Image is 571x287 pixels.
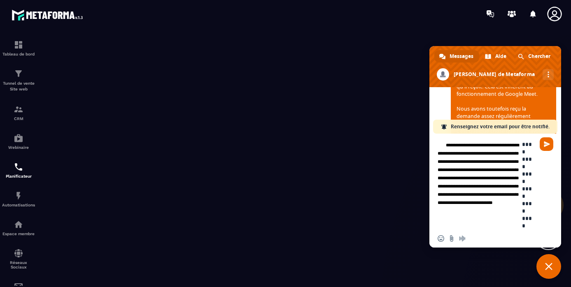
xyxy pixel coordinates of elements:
img: formation [14,69,23,79]
div: Aide [480,50,512,62]
a: automationsautomationsAutomatisations [2,185,35,213]
img: logo [12,7,86,23]
p: Réseaux Sociaux [2,260,35,269]
a: formationformationTableau de bord [2,34,35,62]
span: Envoyer un fichier [448,235,455,242]
img: formation [14,40,23,50]
span: Message audio [459,235,466,242]
a: schedulerschedulerPlanificateur [2,156,35,185]
p: Tunnel de vente Site web [2,81,35,92]
a: automationsautomationsWebinaire [2,127,35,156]
textarea: Entrez votre message... [522,141,535,229]
div: Autres canaux [543,69,554,80]
img: automations [14,191,23,201]
a: social-networksocial-networkRéseaux Sociaux [2,242,35,275]
img: scheduler [14,162,23,172]
a: automationsautomationsEspace membre [2,213,35,242]
img: automations [14,220,23,229]
span: Messages [450,50,473,62]
div: Messages [434,50,479,62]
span: Envoyer [540,137,553,151]
img: social-network [14,248,23,258]
a: formationformationTunnel de vente Site web [2,62,35,98]
p: Automatisations [2,203,35,207]
a: formationformationCRM [2,98,35,127]
p: Tableau de bord [2,52,35,56]
span: Insérer un emoji [438,235,444,242]
div: Fermer le chat [536,254,561,279]
img: formation [14,104,23,114]
img: automations [14,133,23,143]
p: CRM [2,116,35,121]
span: Chercher [528,50,550,62]
span: Aide [495,50,506,62]
p: Webinaire [2,145,35,150]
span: Renseignez votre email pour être notifié. [451,120,550,134]
p: Planificateur [2,174,35,178]
div: Chercher [513,50,556,62]
p: Espace membre [2,231,35,236]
